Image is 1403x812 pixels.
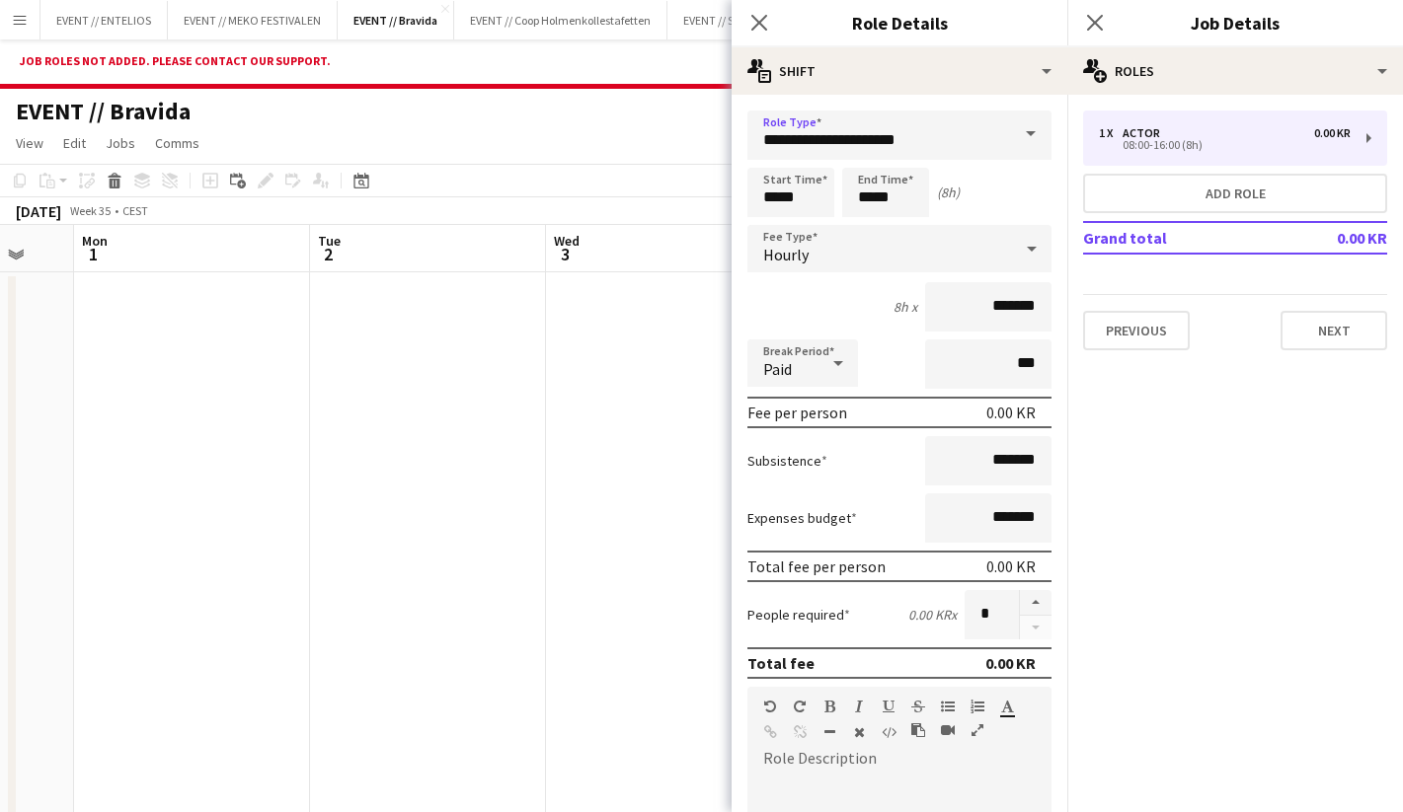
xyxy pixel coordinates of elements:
span: 3 [551,243,580,265]
button: Strikethrough [911,699,925,714]
a: Jobs [98,130,143,156]
button: Paste as plain text [911,722,925,738]
button: Increase [1020,590,1052,616]
button: EVENT // Bravida [338,1,454,39]
label: Subsistence [747,452,827,470]
div: 1 x [1099,126,1123,140]
button: Text Color [1000,699,1014,714]
span: Comms [155,134,199,152]
button: Unordered List [941,699,955,714]
a: View [8,130,51,156]
div: CEST [122,203,148,218]
a: Edit [55,130,94,156]
div: Actor [1123,126,1168,140]
button: Clear Formatting [852,724,866,740]
span: Wed [554,232,580,250]
label: Expenses budget [747,509,857,527]
td: 0.00 KR [1272,222,1387,254]
div: 8h x [894,298,917,316]
span: 2 [315,243,341,265]
div: 0.00 KR x [908,606,957,624]
div: 0.00 KR [986,556,1036,576]
span: Mon [82,232,108,250]
button: HTML Code [882,724,896,740]
span: Week 35 [65,203,115,218]
div: Shift [732,47,1067,95]
button: Insert video [941,722,955,738]
button: Redo [793,699,807,714]
button: Previous [1083,311,1190,350]
div: Total fee [747,653,815,673]
div: (8h) [937,184,960,201]
span: 1 [79,243,108,265]
div: 0.00 KR [1314,126,1351,140]
button: Underline [882,699,896,714]
button: Ordered List [971,699,984,714]
div: Fee per person [747,403,847,422]
span: Tue [318,232,341,250]
label: People required [747,606,850,624]
div: 08:00-16:00 (8h) [1099,140,1351,150]
a: Comms [147,130,207,156]
div: 0.00 KR [986,403,1036,422]
div: 0.00 KR [985,653,1036,673]
button: Next [1281,311,1387,350]
td: Grand total [1083,222,1272,254]
span: View [16,134,43,152]
div: Roles [1067,47,1403,95]
button: Horizontal Line [822,724,836,740]
button: EVENT // ENTELIOS [40,1,168,39]
button: Bold [822,699,836,714]
h1: EVENT // Bravida [16,97,191,126]
button: EVENT // MEKO FESTIVALEN [168,1,338,39]
button: Undo [763,699,777,714]
button: Add role [1083,174,1387,213]
span: Paid [763,359,792,379]
div: Total fee per person [747,556,886,576]
span: Jobs [106,134,135,152]
h3: Role Details [732,10,1067,36]
button: EVENT // Coop Holmenkollestafetten [454,1,667,39]
span: Hourly [763,245,809,264]
button: EVENT // Sopra Steria [667,1,805,39]
button: Italic [852,699,866,714]
button: Fullscreen [971,722,984,738]
span: Edit [63,134,86,152]
div: [DATE] [16,201,61,221]
h3: Job Details [1067,10,1403,36]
